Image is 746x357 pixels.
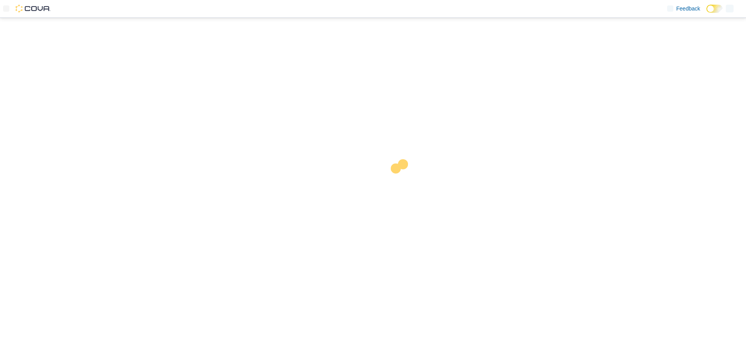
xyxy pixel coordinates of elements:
img: Cova [16,5,51,12]
a: Feedback [664,1,703,16]
input: Dark Mode [706,5,723,13]
img: cova-loader [373,153,431,212]
span: Feedback [676,5,700,12]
